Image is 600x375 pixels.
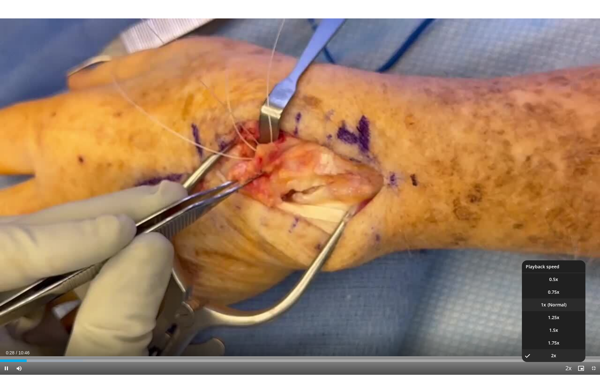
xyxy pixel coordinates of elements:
[6,350,14,355] span: 0:28
[562,362,575,375] button: Playback Rate
[18,350,30,355] span: 10:46
[16,350,17,355] span: /
[541,302,546,308] span: 1x
[548,314,559,321] span: 1.25x
[549,276,558,283] span: 0.5x
[587,362,600,375] button: Exit Fullscreen
[13,362,25,375] button: Mute
[549,327,558,333] span: 1.5x
[548,340,559,346] span: 1.75x
[548,289,559,295] span: 0.75x
[551,352,556,359] span: 2x
[575,362,587,375] button: Enable picture-in-picture mode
